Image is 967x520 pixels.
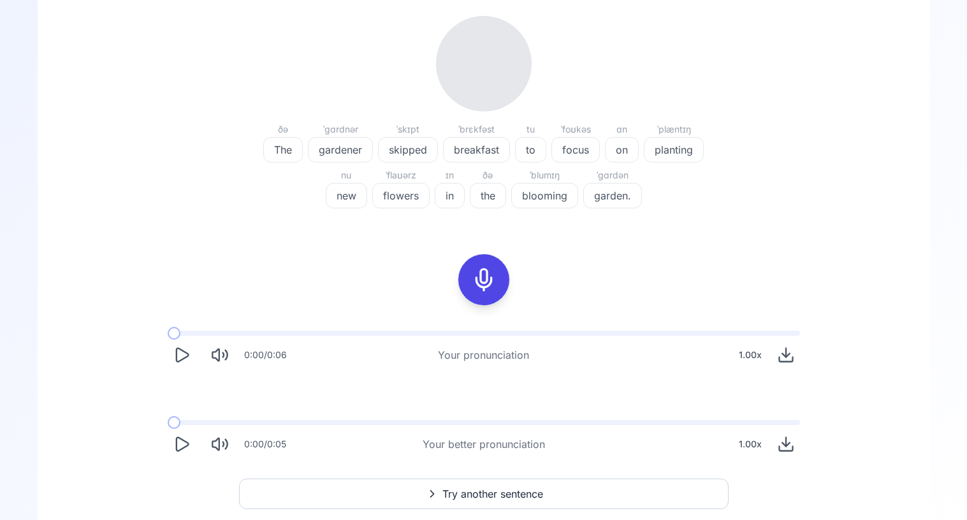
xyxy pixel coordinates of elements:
[583,168,642,183] div: ˈɡɑrdən
[551,122,600,137] div: ˈfoʊkəs
[372,183,430,208] button: flowers
[308,122,373,137] div: ˈɡɑrdnər
[515,137,546,162] button: to
[551,137,600,162] button: focus
[516,142,546,157] span: to
[206,341,234,369] button: Mute
[378,137,438,162] button: skipped
[470,168,506,183] div: ðə
[772,341,800,369] button: Download audio
[435,188,464,203] span: in
[644,137,704,162] button: planting
[379,142,437,157] span: skipped
[583,183,642,208] button: garden.
[244,349,287,361] div: 0:00 / 0:06
[443,122,510,137] div: ˈbrɛkfəst
[263,122,303,137] div: ðə
[512,188,578,203] span: blooming
[326,183,367,208] button: new
[168,430,196,458] button: Play
[734,431,767,457] div: 1.00 x
[515,122,546,137] div: tu
[511,183,578,208] button: blooming
[734,342,767,368] div: 1.00 x
[644,142,703,157] span: planting
[470,188,505,203] span: the
[438,347,529,363] div: Your pronunciation
[239,479,729,509] button: Try another sentence
[605,122,639,137] div: ɑn
[435,168,465,183] div: ɪn
[423,437,545,452] div: Your better pronunciation
[605,137,639,162] button: on
[378,122,438,137] div: ˈskɪpt
[435,183,465,208] button: in
[444,142,509,157] span: breakfast
[372,168,430,183] div: ˈflaʊərz
[168,341,196,369] button: Play
[263,137,303,162] button: The
[606,142,638,157] span: on
[206,430,234,458] button: Mute
[772,430,800,458] button: Download audio
[326,168,367,183] div: nu
[443,137,510,162] button: breakfast
[552,142,599,157] span: focus
[309,142,372,157] span: gardener
[244,438,286,451] div: 0:00 / 0:05
[326,188,367,203] span: new
[584,188,641,203] span: garden.
[511,168,578,183] div: ˈblumɪŋ
[442,486,543,502] span: Try another sentence
[308,137,373,162] button: gardener
[264,142,302,157] span: The
[470,183,506,208] button: the
[644,122,704,137] div: ˈplæntɪŋ
[373,188,429,203] span: flowers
